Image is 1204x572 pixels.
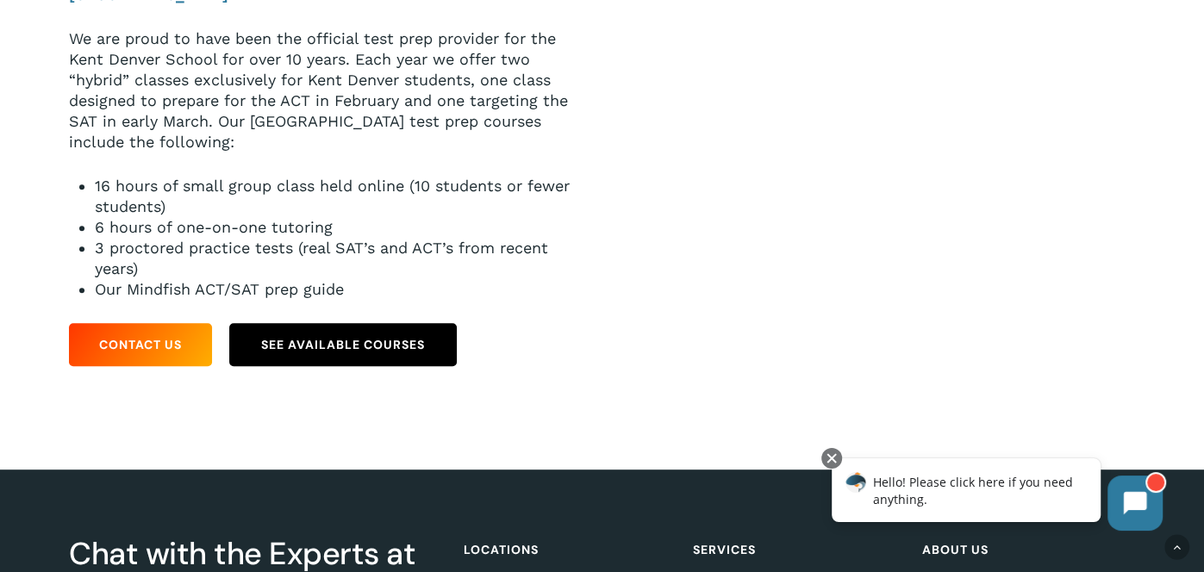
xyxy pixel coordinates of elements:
h4: Locations [464,534,671,565]
span: See Available Courses [261,336,425,353]
iframe: Chatbot [814,445,1180,548]
a: Contact Us [69,323,212,366]
a: See Available Courses [229,323,457,366]
h4: Services [693,534,901,565]
span: Contact Us [99,336,182,353]
p: We are proud to have been the official test prep provider for the Kent Denver School for over 10 ... [69,28,576,176]
li: 6 hours of one-on-one tutoring [95,217,576,238]
li: 16 hours of small group class held online (10 students or fewer students) [95,176,576,217]
li: 3 proctored practice tests (real SAT’s and ACT’s from recent years) [95,238,576,279]
h4: About Us [922,534,1130,565]
li: Our Mindfish ACT/SAT prep guide [95,279,576,300]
